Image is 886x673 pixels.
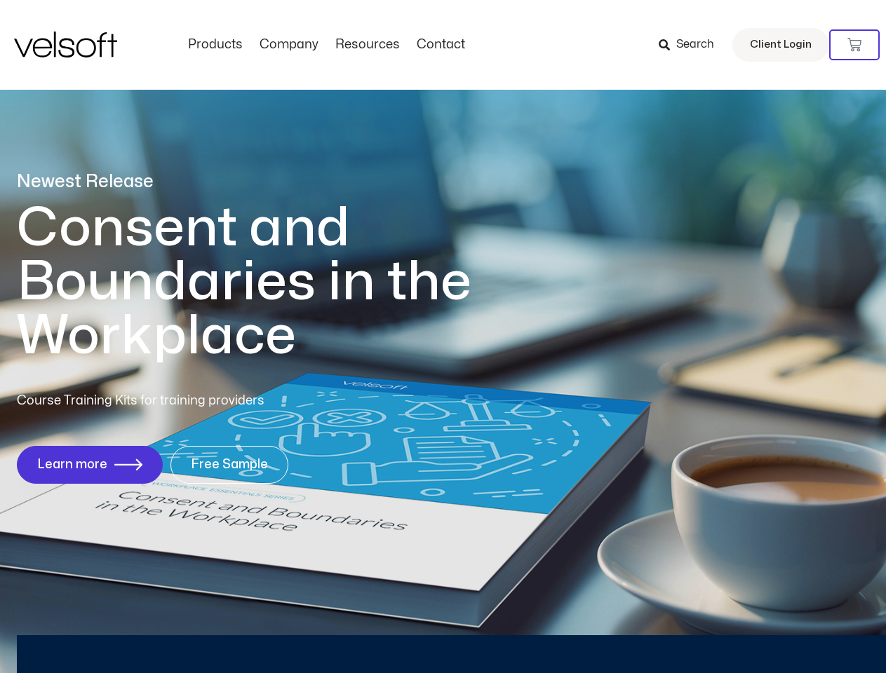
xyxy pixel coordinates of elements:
[17,391,366,411] p: Course Training Kits for training providers
[37,458,107,472] span: Learn more
[750,36,812,54] span: Client Login
[17,446,163,484] a: Learn more
[180,37,474,53] nav: Menu
[732,28,829,62] a: Client Login
[676,36,714,54] span: Search
[659,33,724,57] a: Search
[180,37,251,53] a: ProductsMenu Toggle
[14,32,117,57] img: Velsoft Training Materials
[327,37,408,53] a: ResourcesMenu Toggle
[408,37,474,53] a: ContactMenu Toggle
[251,37,327,53] a: CompanyMenu Toggle
[170,446,288,484] a: Free Sample
[17,170,529,194] p: Newest Release
[191,458,268,472] span: Free Sample
[17,201,529,363] h1: Consent and Boundaries in the Workplace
